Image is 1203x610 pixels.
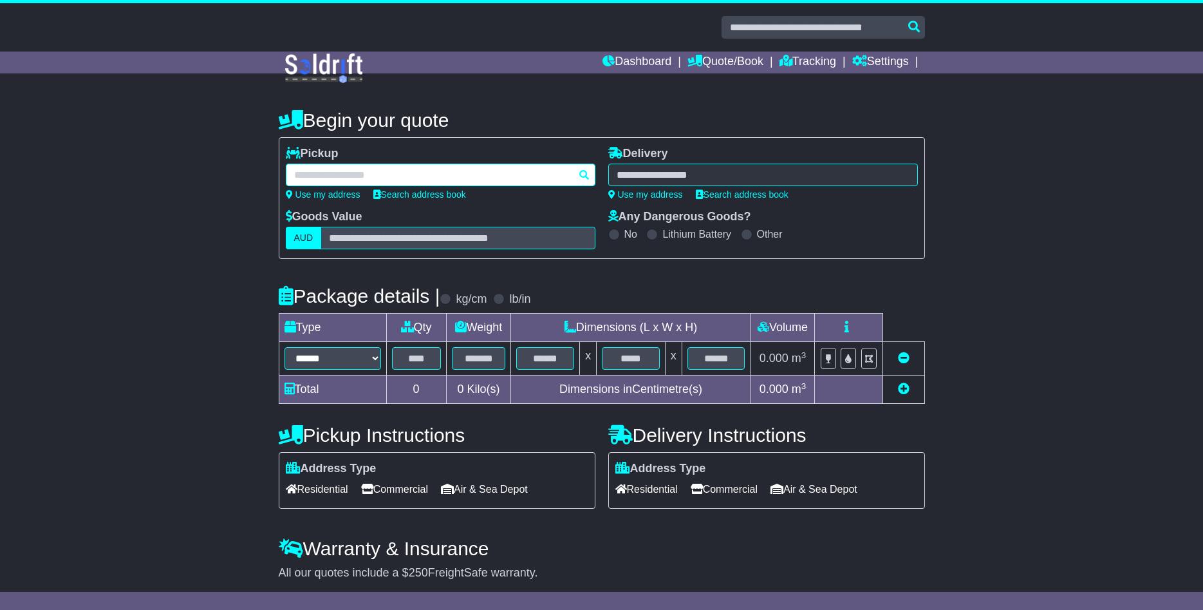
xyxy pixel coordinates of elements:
h4: Delivery Instructions [608,424,925,446]
label: Pickup [286,147,339,161]
h4: Warranty & Insurance [279,538,925,559]
label: Delivery [608,147,668,161]
td: Dimensions in Centimetre(s) [511,376,751,404]
span: Commercial [691,479,758,499]
label: Goods Value [286,210,362,224]
h4: Pickup Instructions [279,424,595,446]
span: m [792,383,807,396]
span: Air & Sea Depot [441,479,528,499]
label: Any Dangerous Goods? [608,210,751,224]
label: kg/cm [456,292,487,307]
span: Commercial [361,479,428,499]
span: 0.000 [760,352,788,365]
label: lb/in [509,292,530,307]
label: AUD [286,227,322,249]
sup: 3 [801,381,807,391]
a: Add new item [898,383,909,396]
label: No [624,228,637,240]
td: Type [279,314,386,342]
a: Remove this item [898,352,909,365]
span: m [792,352,807,365]
h4: Begin your quote [279,110,925,131]
span: Residential [615,479,678,499]
td: Weight [446,314,511,342]
a: Settings [852,52,909,73]
a: Quote/Book [687,52,763,73]
td: 0 [386,376,446,404]
a: Search address book [696,189,788,200]
label: Other [757,228,783,240]
td: Kilo(s) [446,376,511,404]
td: x [580,342,597,376]
a: Use my address [608,189,683,200]
label: Lithium Battery [662,228,731,240]
label: Address Type [615,462,706,476]
td: x [665,342,682,376]
div: All our quotes include a $ FreightSafe warranty. [279,566,925,580]
a: Tracking [779,52,836,73]
h4: Package details | [279,285,440,307]
td: Total [279,376,386,404]
td: Volume [751,314,815,342]
label: Address Type [286,462,377,476]
span: 0 [457,383,463,396]
span: Residential [286,479,348,499]
span: Air & Sea Depot [770,479,857,499]
span: 250 [409,566,428,579]
td: Dimensions (L x W x H) [511,314,751,342]
sup: 3 [801,350,807,360]
span: 0.000 [760,383,788,396]
a: Use my address [286,189,360,200]
a: Dashboard [602,52,671,73]
a: Search address book [373,189,466,200]
typeahead: Please provide city [286,164,595,186]
td: Qty [386,314,446,342]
